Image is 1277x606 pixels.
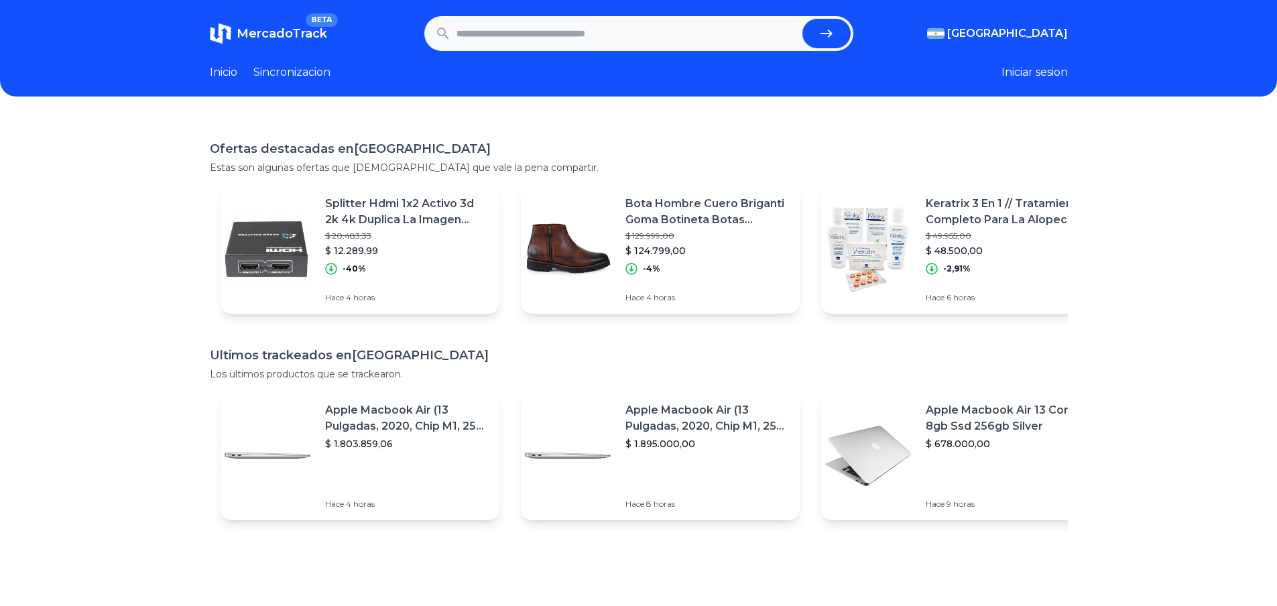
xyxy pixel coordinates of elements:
p: $ 20.483,33 [325,231,489,241]
p: $ 124.799,00 [625,244,789,257]
p: $ 12.289,99 [325,244,489,257]
button: [GEOGRAPHIC_DATA] [927,25,1068,42]
img: Featured image [521,409,615,503]
p: Los ultimos productos que se trackearon. [210,367,1068,381]
p: $ 129.999,00 [625,231,789,241]
p: Hace 8 horas [625,499,789,509]
p: $ 1.895.000,00 [625,437,789,450]
a: Featured imageApple Macbook Air 13 Core I5 8gb Ssd 256gb Silver$ 678.000,00Hace 9 horas [821,391,1100,520]
p: $ 48.500,00 [926,244,1089,257]
button: Iniciar sesion [1001,64,1068,80]
img: Argentina [927,28,945,39]
p: Apple Macbook Air (13 Pulgadas, 2020, Chip M1, 256 Gb De Ssd, 8 Gb De Ram) - Plata [325,402,489,434]
p: Hace 6 horas [926,292,1089,303]
p: Splitter Hdmi 1x2 Activo 3d 2k 4k Duplica La Imagen Divisor [325,196,489,228]
p: $ 1.803.859,06 [325,437,489,450]
img: Featured image [521,202,615,296]
h1: Ofertas destacadas en [GEOGRAPHIC_DATA] [210,139,1068,158]
p: Keratrix 3 En 1 // Tratamiento Completo Para La Alopecía [926,196,1089,228]
p: Hace 4 horas [625,292,789,303]
img: Featured image [821,202,915,296]
p: Apple Macbook Air 13 Core I5 8gb Ssd 256gb Silver [926,402,1089,434]
p: Estas son algunas ofertas que [DEMOGRAPHIC_DATA] que vale la pena compartir. [210,161,1068,174]
p: Hace 4 horas [325,292,489,303]
a: Featured imageSplitter Hdmi 1x2 Activo 3d 2k 4k Duplica La Imagen Divisor$ 20.483,33$ 12.289,99-4... [221,185,499,314]
a: Featured imageApple Macbook Air (13 Pulgadas, 2020, Chip M1, 256 Gb De Ssd, 8 Gb De Ram) - Plata$... [521,391,800,520]
p: Hace 4 horas [325,499,489,509]
p: $ 678.000,00 [926,437,1089,450]
p: Bota Hombre Cuero Briganti Goma Botineta Botas Hcbo00987 [625,196,789,228]
a: MercadoTrackBETA [210,23,327,44]
p: -4% [643,263,660,274]
a: Featured imageApple Macbook Air (13 Pulgadas, 2020, Chip M1, 256 Gb De Ssd, 8 Gb De Ram) - Plata$... [221,391,499,520]
p: Apple Macbook Air (13 Pulgadas, 2020, Chip M1, 256 Gb De Ssd, 8 Gb De Ram) - Plata [625,402,789,434]
a: Featured imageBota Hombre Cuero Briganti Goma Botineta Botas Hcbo00987$ 129.999,00$ 124.799,00-4%... [521,185,800,314]
a: Featured imageKeratrix 3 En 1 // Tratamiento Completo Para La Alopecía$ 49.955,00$ 48.500,00-2,91... [821,185,1100,314]
a: Inicio [210,64,237,80]
p: $ 49.955,00 [926,231,1089,241]
span: MercadoTrack [237,26,327,41]
img: Featured image [221,409,314,503]
span: [GEOGRAPHIC_DATA] [947,25,1068,42]
span: BETA [306,13,337,27]
img: MercadoTrack [210,23,231,44]
img: Featured image [221,202,314,296]
p: Hace 9 horas [926,499,1089,509]
a: Sincronizacion [253,64,330,80]
p: -40% [343,263,366,274]
img: Featured image [821,409,915,503]
h1: Ultimos trackeados en [GEOGRAPHIC_DATA] [210,346,1068,365]
p: -2,91% [943,263,971,274]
